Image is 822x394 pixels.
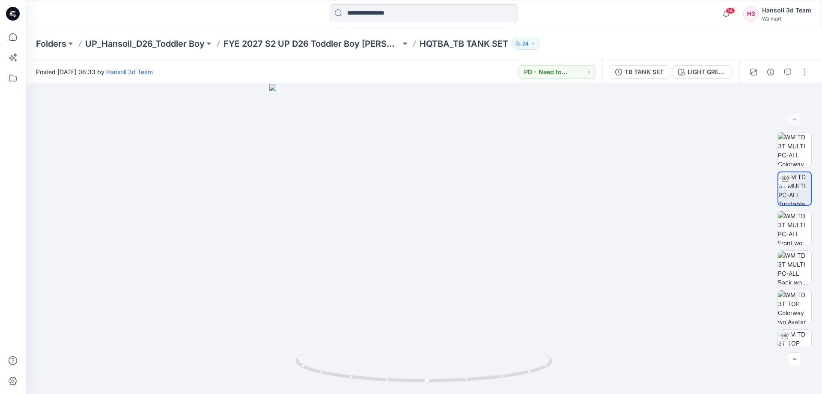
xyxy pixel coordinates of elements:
span: 14 [726,7,735,14]
div: LIGHT GREY HTR_W111250729UL53TA [688,67,727,77]
button: LIGHT GREY HTR_W111250729UL53TA [673,65,733,79]
div: Hansoll 3d Team [762,5,811,15]
p: 24 [522,39,529,48]
a: Hansoll 3d Team [106,68,153,75]
img: WM TD 3T TOP Colorway wo Avatar [778,290,811,324]
img: WM TD 3T MULTI PC-ALL Front wo Avatar [778,211,811,245]
a: FYE 2027 S2 UP D26 Toddler Boy [PERSON_NAME] [223,38,401,50]
img: WM TD 3T MULTI PC-ALL Colorway wo Avatar [778,132,811,166]
a: Folders [36,38,66,50]
button: Details [764,65,777,79]
img: WM TD 3T MULTI PC-ALL Turntable with Avatar [778,172,811,205]
button: TB TANK SET [610,65,669,79]
img: WM TD 3T TOP Turntable with Avatar [778,330,811,363]
a: UP_Hansoll_D26_Toddler Boy [85,38,205,50]
p: HQTBA_TB TANK SET [420,38,508,50]
span: Posted [DATE] 08:33 by [36,67,153,76]
div: TB TANK SET [625,67,664,77]
div: Walmart [762,15,811,22]
button: 24 [512,38,539,50]
img: WM TD 3T MULTI PC-ALL Back wo Avatar [778,251,811,284]
div: H3 [743,6,759,21]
